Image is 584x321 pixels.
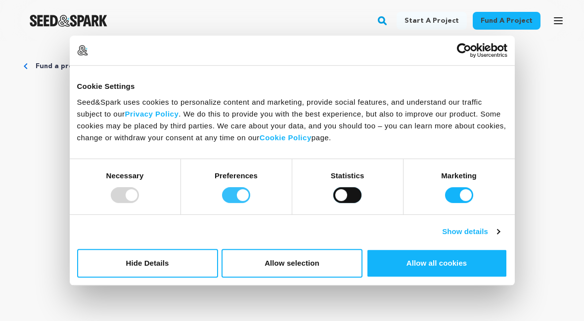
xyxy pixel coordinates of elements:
[421,43,507,58] a: Usercentrics Cookiebot - opens in a new window
[442,226,499,238] a: Show details
[77,80,507,92] div: Cookie Settings
[77,96,507,144] div: Seed&Spark uses cookies to personalize content and marketing, provide social features, and unders...
[106,171,144,180] strong: Necessary
[215,171,258,180] strong: Preferences
[473,12,540,30] a: Fund a project
[366,249,507,278] button: Allow all cookies
[260,133,312,142] a: Cookie Policy
[441,171,477,180] strong: Marketing
[125,110,179,118] a: Privacy Policy
[36,61,87,71] a: Fund a project
[30,15,107,27] img: Seed&Spark Logo Dark Mode
[77,249,218,278] button: Hide Details
[222,249,362,278] button: Allow selection
[77,45,88,56] img: logo
[331,171,364,180] strong: Statistics
[30,15,107,27] a: Seed&Spark Homepage
[24,61,560,71] div: Breadcrumb
[397,12,467,30] a: Start a project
